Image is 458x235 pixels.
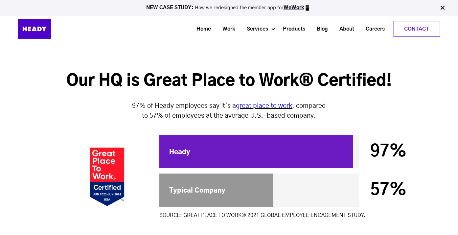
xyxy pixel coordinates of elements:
img: Heady_Logo_Web-01 (1) [18,19,51,39]
a: Blog [309,23,332,35]
a: Work [215,23,239,35]
img: app emoji [304,5,311,11]
a: Products [275,23,309,35]
img: Heady_2023_Certification_Badge (1) [86,148,128,206]
span: 97% [370,143,407,160]
a: great place to work [236,103,292,109]
a: Home [189,23,215,35]
span: 57% [370,182,407,198]
a: WeWork [284,5,304,10]
p: How we redesigned the member app for [3,5,455,11]
a: Contact [394,21,440,36]
strong: NEW CASE STUDY: [146,5,195,10]
a: About [332,23,358,35]
div: Typical Company [169,187,225,195]
a: Careers [358,23,388,35]
div: Navigation Menu [67,21,440,37]
div: Source: Great Place to Work® 2021 Global Employee Engagement Study. [159,212,403,219]
img: Close Bar [439,5,446,11]
div: Heady [169,148,190,156]
a: Services [239,23,272,35]
p: 97% of Heady employees say it’s a , compared to 57% of employees at the average U.S.-based company. [130,101,328,121]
